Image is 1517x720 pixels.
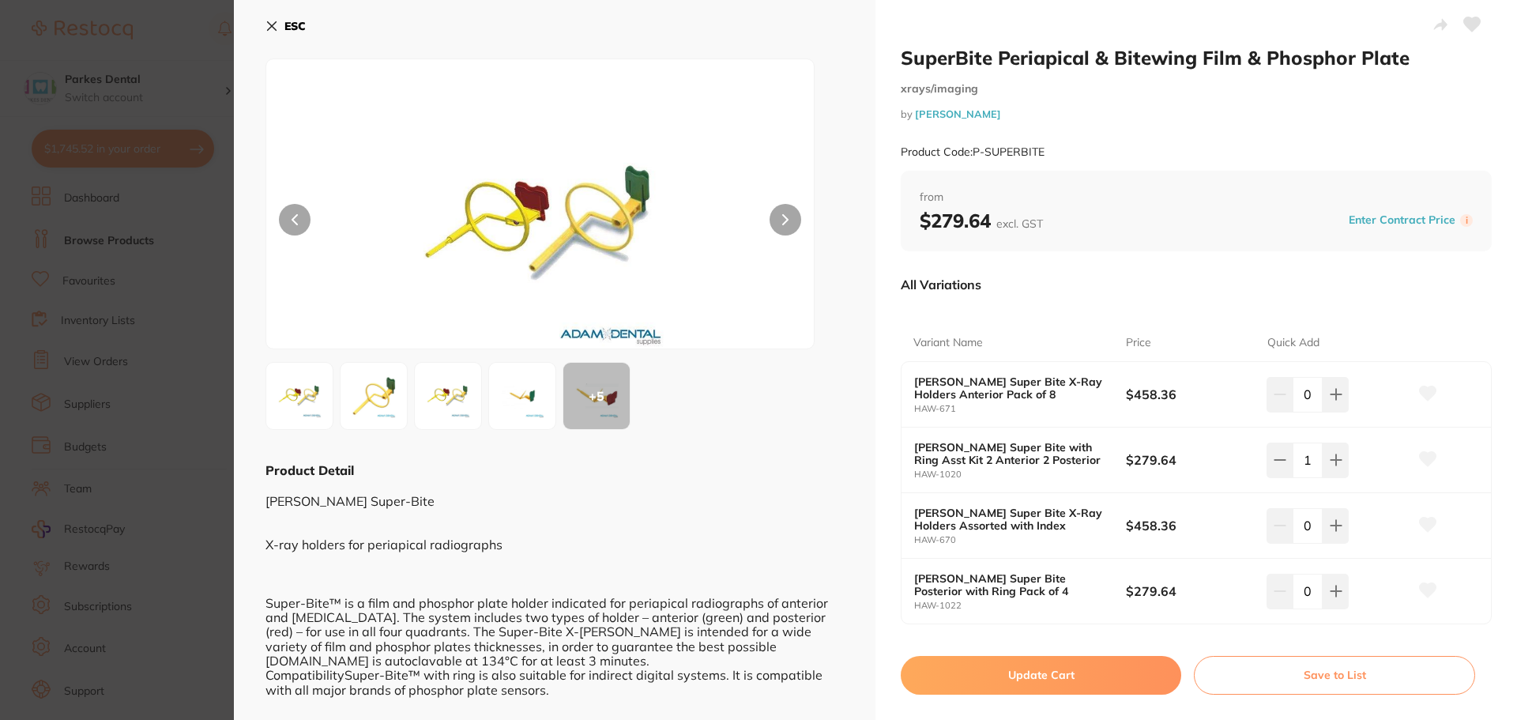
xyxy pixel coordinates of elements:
[996,217,1043,231] span: excl. GST
[1126,517,1253,534] b: $458.36
[920,190,1473,205] span: from
[1344,213,1460,228] button: Enter Contract Price
[914,441,1105,466] b: [PERSON_NAME] Super Bite with Ring Asst Kit 2 Anterior 2 Posterior
[914,469,1126,480] small: HAW-1020
[901,277,981,292] p: All Variations
[901,108,1492,120] small: by
[914,601,1126,611] small: HAW-1022
[1126,582,1253,600] b: $279.64
[1126,335,1151,351] p: Price
[563,362,631,430] button: +5
[345,368,402,424] img: MDIxLmpwZw
[1267,335,1319,351] p: Quick Add
[1126,451,1253,469] b: $279.64
[265,13,306,40] button: ESC
[376,99,705,349] img: Vy0xMDIwLmpwZw
[1194,656,1475,694] button: Save to List
[494,368,551,424] img: NzEuanBn
[920,209,1043,232] b: $279.64
[901,46,1492,70] h2: SuperBite Periapical & Bitewing Film & Phosphor Plate
[901,656,1181,694] button: Update Cart
[914,507,1105,532] b: [PERSON_NAME] Super Bite X-Ray Holders Assorted with Index
[265,462,354,478] b: Product Detail
[914,572,1105,597] b: [PERSON_NAME] Super Bite Posterior with Ring Pack of 4
[284,19,306,33] b: ESC
[420,368,476,424] img: Vy0xMDIyLmpwZw
[914,375,1105,401] b: [PERSON_NAME] Super Bite X-Ray Holders Anterior Pack of 8
[914,535,1126,545] small: HAW-670
[1126,386,1253,403] b: $458.36
[271,368,328,424] img: Vy0xMDIwLmpwZw
[901,145,1045,159] small: Product Code: P-SUPERBITE
[914,404,1126,414] small: HAW-671
[901,82,1492,96] small: xrays/imaging
[563,363,630,429] div: + 5
[915,107,1001,120] a: [PERSON_NAME]
[913,335,983,351] p: Variant Name
[1460,214,1473,227] label: i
